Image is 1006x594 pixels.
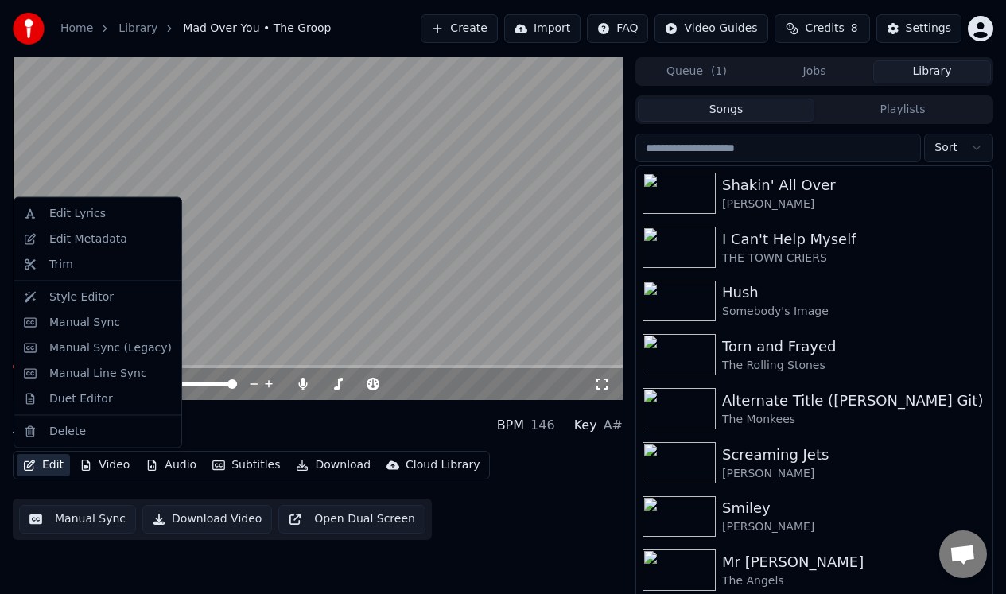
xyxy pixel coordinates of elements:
div: I Can't Help Myself [722,228,986,250]
div: THE TOWN CRIERS [722,250,986,266]
div: [PERSON_NAME] [722,519,986,535]
div: Alternate Title ([PERSON_NAME] Git) [722,390,986,412]
div: Edit Lyrics [49,206,106,222]
div: Key [574,416,597,435]
div: Duet Editor [49,390,113,406]
a: Library [118,21,157,37]
div: Torn and Frayed [722,336,986,358]
nav: breadcrumb [60,21,332,37]
button: Video [73,454,136,476]
span: Sort [934,140,957,156]
div: Trim [49,256,73,272]
div: Open chat [939,530,987,578]
div: BPM [497,416,524,435]
button: Audio [139,454,203,476]
div: A# [604,416,623,435]
button: Queue [638,60,755,83]
button: Video Guides [654,14,767,43]
button: Playlists [814,99,991,122]
div: The Angels [722,573,986,589]
div: Shakin' All Over [722,174,986,196]
img: youka [13,13,45,45]
button: Create [421,14,498,43]
div: Delete [49,423,86,439]
span: Credits [805,21,844,37]
div: Manual Sync [49,314,120,330]
button: Library [873,60,991,83]
button: Settings [876,14,961,43]
div: Manual Sync (Legacy) [49,340,172,355]
span: Mad Over You • The Groop [183,21,331,37]
div: Style Editor [49,289,114,305]
button: Download Video [142,505,272,534]
div: 146 [530,416,555,435]
div: The Monkees [722,412,986,428]
button: Edit [17,454,70,476]
div: Edit Metadata [49,231,127,247]
button: Import [504,14,581,43]
span: 8 [851,21,858,37]
div: Mad Over You [13,406,122,429]
button: Subtitles [206,454,286,476]
button: Songs [638,99,814,122]
div: Hush [722,281,986,304]
div: Somebody's Image [722,304,986,320]
div: [PERSON_NAME] [722,196,986,212]
div: Screaming Jets [722,444,986,466]
div: Mr [PERSON_NAME] [722,551,986,573]
div: Smiley [722,497,986,519]
button: Manual Sync [19,505,136,534]
button: Credits8 [775,14,870,43]
button: FAQ [587,14,648,43]
div: The Rolling Stones [722,358,986,374]
div: Manual Line Sync [49,365,147,381]
div: [PERSON_NAME] [722,466,986,482]
span: ( 1 ) [711,64,727,80]
button: Jobs [755,60,873,83]
div: The Groop [13,429,122,445]
a: Home [60,21,93,37]
button: Download [289,454,377,476]
button: Open Dual Screen [278,505,425,534]
div: Cloud Library [406,457,480,473]
div: Settings [906,21,951,37]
